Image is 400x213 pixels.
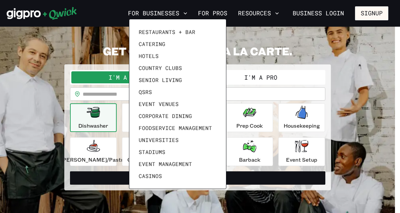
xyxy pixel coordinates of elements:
span: Foodservice Management [139,125,212,131]
span: Catering [139,41,165,47]
span: Casinos [139,173,162,179]
span: Restaurants + Bar [139,29,195,35]
span: Country Clubs [139,65,182,71]
span: Hotels [139,53,159,59]
span: Stadiums [139,149,165,155]
span: Corporate Dining [139,113,192,119]
span: QSRs [139,89,152,95]
span: Universities [139,137,179,143]
span: Senior Living [139,77,182,83]
span: Event Management [139,161,192,167]
span: Event Venues [139,101,179,107]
